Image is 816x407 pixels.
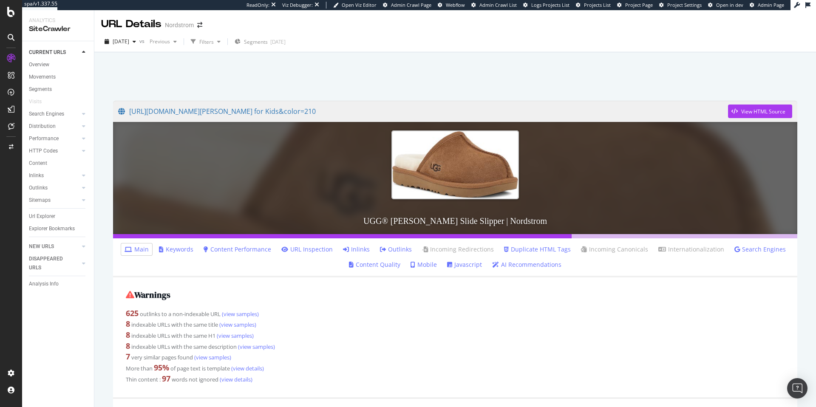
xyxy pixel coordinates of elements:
[29,60,49,69] div: Overview
[29,159,88,168] a: Content
[29,224,75,233] div: Explorer Bookmarks
[165,21,194,29] div: Nordstrom
[734,245,786,254] a: Search Engines
[479,2,517,8] span: Admin Crawl List
[29,224,88,233] a: Explorer Bookmarks
[101,35,139,48] button: [DATE]
[154,362,169,373] strong: 95 %
[658,245,724,254] a: Internationalization
[29,122,56,131] div: Distribution
[29,73,56,82] div: Movements
[139,37,146,45] span: vs
[237,343,275,350] a: (view samples)
[29,97,42,106] div: Visits
[617,2,653,8] a: Project Page
[29,134,59,143] div: Performance
[29,97,50,106] a: Visits
[162,373,170,384] strong: 97
[29,73,88,82] a: Movements
[349,260,400,269] a: Content Quality
[126,308,785,319] div: outlinks to a non-indexable URL
[29,171,79,180] a: Inlinks
[146,38,170,45] span: Previous
[333,2,377,8] a: Open Viz Editor
[29,147,79,155] a: HTTP Codes
[750,2,784,8] a: Admin Page
[126,362,785,373] div: More than of page text is template
[447,260,482,269] a: Javascript
[193,353,231,361] a: (view samples)
[531,2,569,8] span: Logs Projects List
[113,38,129,45] span: 2025 Sep. 26th
[126,341,130,351] strong: 8
[244,38,268,45] span: Segments
[576,2,611,8] a: Projects List
[146,35,180,48] button: Previous
[625,2,653,8] span: Project Page
[29,159,47,168] div: Content
[221,310,259,318] a: (view samples)
[126,341,785,352] div: indexable URLs with the same description
[282,2,313,8] div: Viz Debugger:
[584,2,611,8] span: Projects List
[391,130,519,199] img: UGG® Keegan Slide Slipper | Nordstrom
[29,147,58,155] div: HTTP Codes
[126,330,130,340] strong: 8
[126,319,785,330] div: indexable URLs with the same title
[159,245,193,254] a: Keywords
[728,105,792,118] button: View HTML Source
[29,85,52,94] div: Segments
[215,332,254,339] a: (view samples)
[126,373,785,384] div: Thin content : words not ignored
[758,2,784,8] span: Admin Page
[342,2,377,8] span: Open Viz Editor
[29,184,48,192] div: Outlinks
[708,2,743,8] a: Open in dev
[787,378,807,399] div: Open Intercom Messenger
[230,365,264,372] a: (view details)
[29,122,79,131] a: Distribution
[126,351,130,362] strong: 7
[29,242,79,251] a: NEW URLS
[29,48,66,57] div: CURRENT URLS
[187,35,224,48] button: Filters
[197,22,202,28] div: arrow-right-arrow-left
[29,280,59,288] div: Analysis Info
[659,2,702,8] a: Project Settings
[29,24,87,34] div: SiteCrawler
[504,245,571,254] a: Duplicate HTML Tags
[667,2,702,8] span: Project Settings
[29,184,79,192] a: Outlinks
[523,2,569,8] a: Logs Projects List
[29,212,55,221] div: Url Explorer
[391,2,431,8] span: Admin Crawl Page
[29,110,64,119] div: Search Engines
[218,376,252,383] a: (view details)
[380,245,412,254] a: Outlinks
[29,196,79,205] a: Sitemaps
[281,245,333,254] a: URL Inspection
[126,308,139,318] strong: 625
[126,290,785,300] h2: Warnings
[422,245,494,254] a: Incoming Redirections
[270,38,286,45] div: [DATE]
[126,330,785,341] div: indexable URLs with the same H1
[581,245,648,254] a: Incoming Canonicals
[118,101,728,122] a: [URL][DOMAIN_NAME][PERSON_NAME] for Kids&color=210
[383,2,431,8] a: Admin Crawl Page
[29,254,79,272] a: DISAPPEARED URLS
[29,110,79,119] a: Search Engines
[29,280,88,288] a: Analysis Info
[29,134,79,143] a: Performance
[29,242,54,251] div: NEW URLS
[246,2,269,8] div: ReadOnly:
[113,208,797,234] h3: UGG® [PERSON_NAME] Slide Slipper | Nordstrom
[29,196,51,205] div: Sitemaps
[741,108,785,115] div: View HTML Source
[29,85,88,94] a: Segments
[29,254,72,272] div: DISAPPEARED URLS
[231,35,289,48] button: Segments[DATE]
[29,171,44,180] div: Inlinks
[343,245,370,254] a: Inlinks
[438,2,465,8] a: Webflow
